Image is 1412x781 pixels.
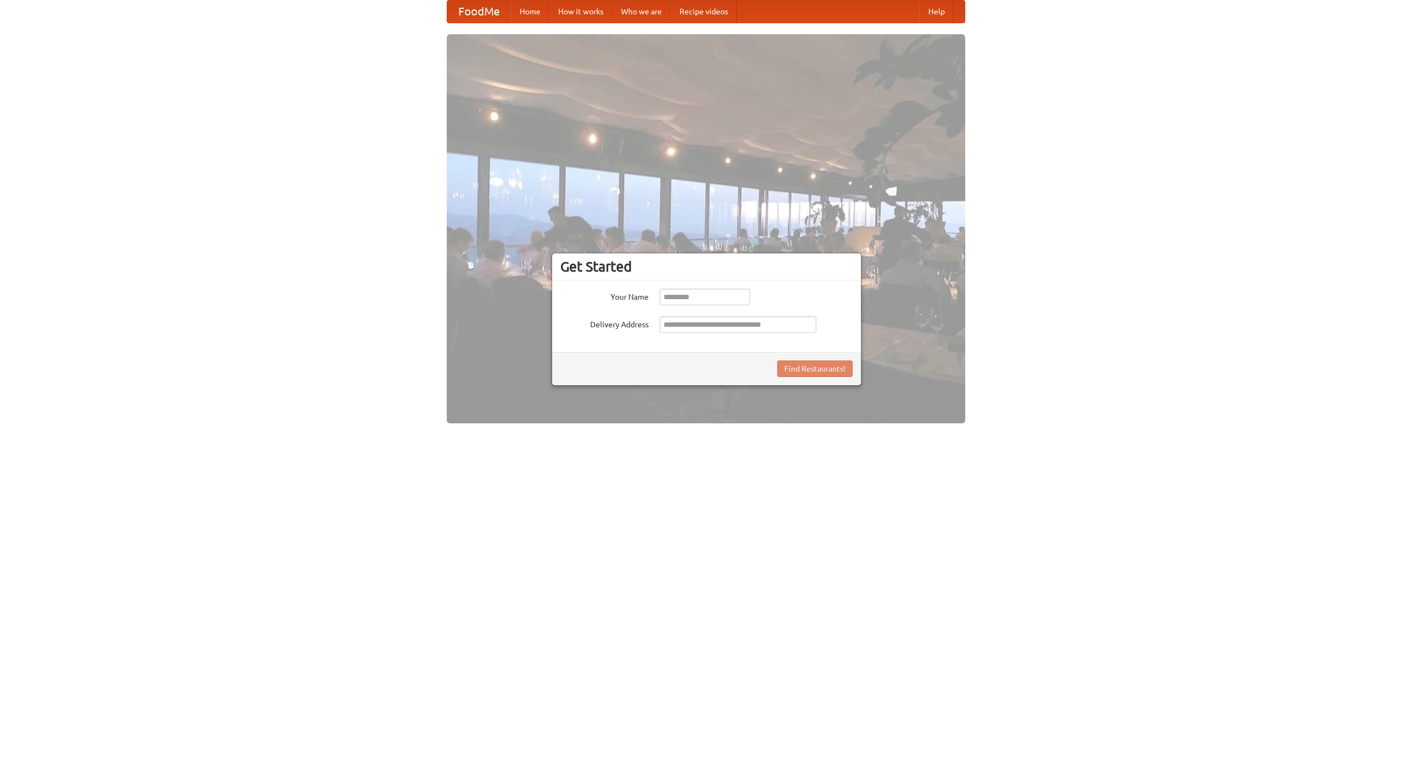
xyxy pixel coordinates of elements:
a: Recipe videos [671,1,737,23]
label: Your Name [560,289,649,302]
button: Find Restaurants! [777,360,853,377]
label: Delivery Address [560,316,649,330]
a: Home [511,1,549,23]
a: Help [919,1,954,23]
a: How it works [549,1,612,23]
a: FoodMe [447,1,511,23]
a: Who we are [612,1,671,23]
h3: Get Started [560,258,853,275]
